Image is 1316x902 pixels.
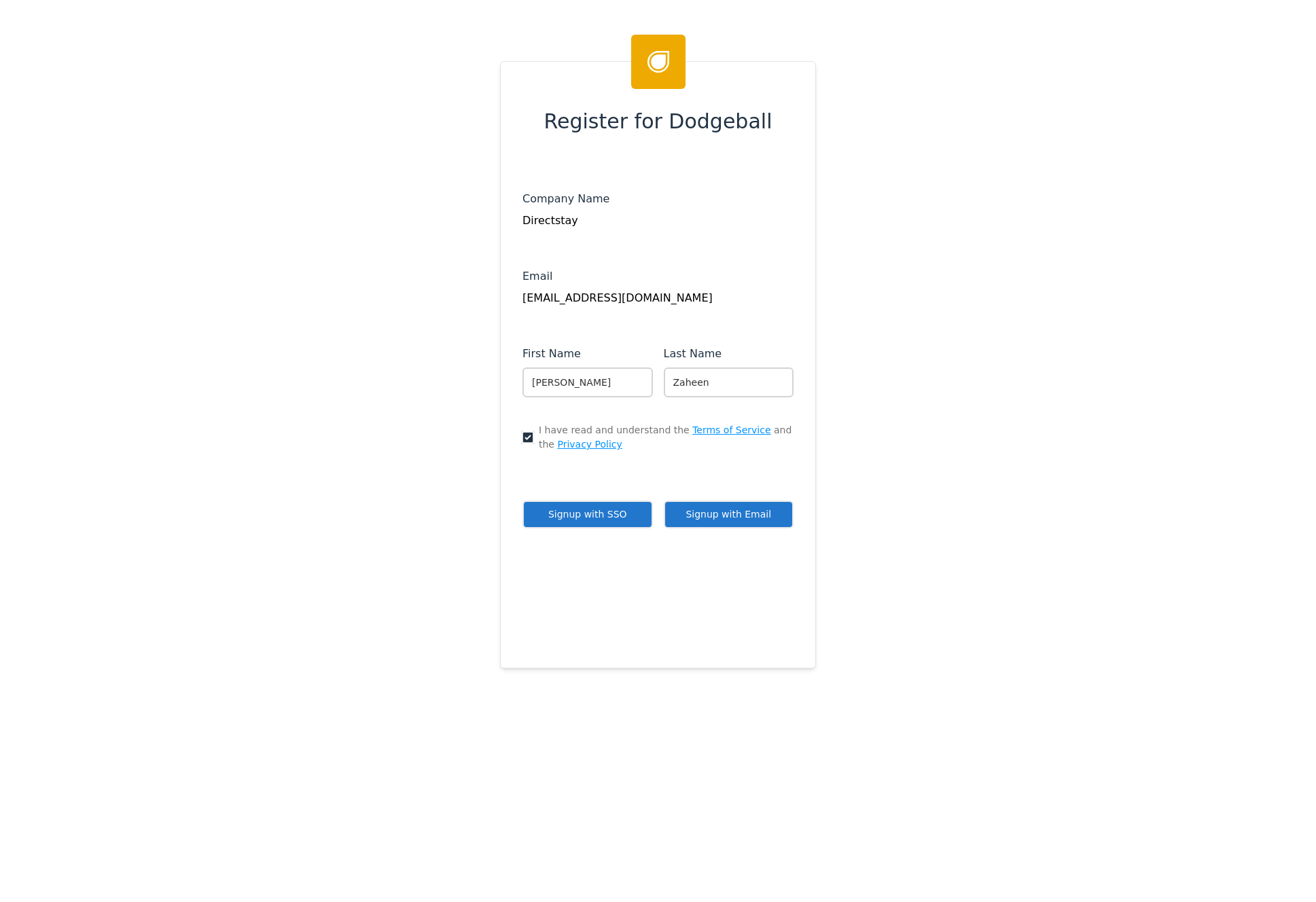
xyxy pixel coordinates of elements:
[522,192,609,205] span: Company Name
[692,425,770,435] a: Terms of Service
[664,501,794,528] button: Signup with Email
[522,213,794,229] div: Directstay
[522,367,653,397] input: Enter your first name
[522,270,552,283] span: Email
[522,501,653,528] button: Signup with SSO
[664,367,794,397] input: Enter your last name
[522,347,581,360] span: First Name
[664,347,722,360] span: Last Name
[539,423,794,452] span: I have read and understand the and the
[557,439,622,450] a: Privacy Policy
[522,290,794,306] div: [EMAIL_ADDRESS][DOMAIN_NAME]
[544,106,772,137] span: Register for Dodgeball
